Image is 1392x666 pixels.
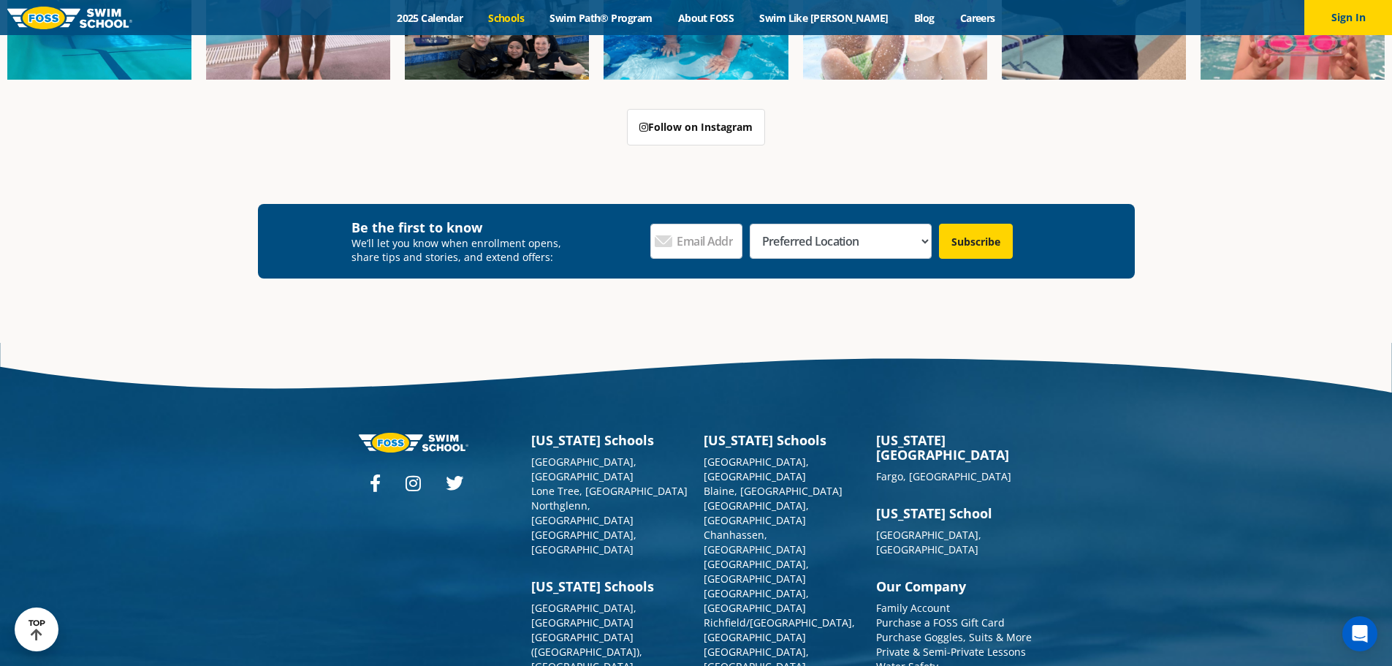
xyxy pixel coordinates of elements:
[704,616,855,644] a: Richfield/[GEOGRAPHIC_DATA], [GEOGRAPHIC_DATA]
[531,499,634,527] a: Northglenn, [GEOGRAPHIC_DATA]
[28,618,45,641] div: TOP
[384,11,476,25] a: 2025 Calendar
[531,528,636,556] a: [GEOGRAPHIC_DATA], [GEOGRAPHIC_DATA]
[876,601,950,615] a: Family Account
[1342,616,1377,651] div: Open Intercom Messenger
[876,528,981,556] a: [GEOGRAPHIC_DATA], [GEOGRAPHIC_DATA]
[650,224,742,259] input: Email Address
[531,433,689,447] h3: [US_STATE] Schools
[876,630,1032,644] a: Purchase Goggles, Suits & More
[876,506,1034,521] h3: [US_STATE] School
[704,528,806,556] a: Chanhassen, [GEOGRAPHIC_DATA]
[704,455,809,483] a: [GEOGRAPHIC_DATA], [GEOGRAPHIC_DATA]
[876,469,1011,483] a: Fargo, [GEOGRAPHIC_DATA]
[665,11,747,25] a: About FOSS
[704,499,809,527] a: [GEOGRAPHIC_DATA], [GEOGRAPHIC_DATA]
[876,645,1026,659] a: Private & Semi-Private Lessons
[704,484,843,498] a: Blaine, [GEOGRAPHIC_DATA]
[351,219,571,236] h4: Be the first to know
[531,579,689,594] h3: [US_STATE] Schools
[531,484,688,498] a: Lone Tree, [GEOGRAPHIC_DATA]
[901,11,947,25] a: Blog
[876,579,1034,594] h3: Our Company
[876,433,1034,462] h3: [US_STATE][GEOGRAPHIC_DATA]
[704,433,862,447] h3: [US_STATE] Schools
[704,557,809,586] a: [GEOGRAPHIC_DATA], [GEOGRAPHIC_DATA]
[359,433,468,453] img: Foss-logo-horizontal-white.svg
[947,11,1008,25] a: Careers
[476,11,537,25] a: Schools
[7,7,132,29] img: FOSS Swim School Logo
[747,11,902,25] a: Swim Like [PERSON_NAME]
[876,616,1005,629] a: Purchase a FOSS Gift Card
[537,11,665,25] a: Swim Path® Program
[351,236,571,264] p: We’ll let you know when enrollment opens, share tips and stories, and extend offers:
[704,586,809,615] a: [GEOGRAPHIC_DATA], [GEOGRAPHIC_DATA]
[627,109,765,145] a: Follow on Instagram
[531,455,636,483] a: [GEOGRAPHIC_DATA], [GEOGRAPHIC_DATA]
[531,601,636,629] a: [GEOGRAPHIC_DATA], [GEOGRAPHIC_DATA]
[939,224,1013,259] input: Subscribe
